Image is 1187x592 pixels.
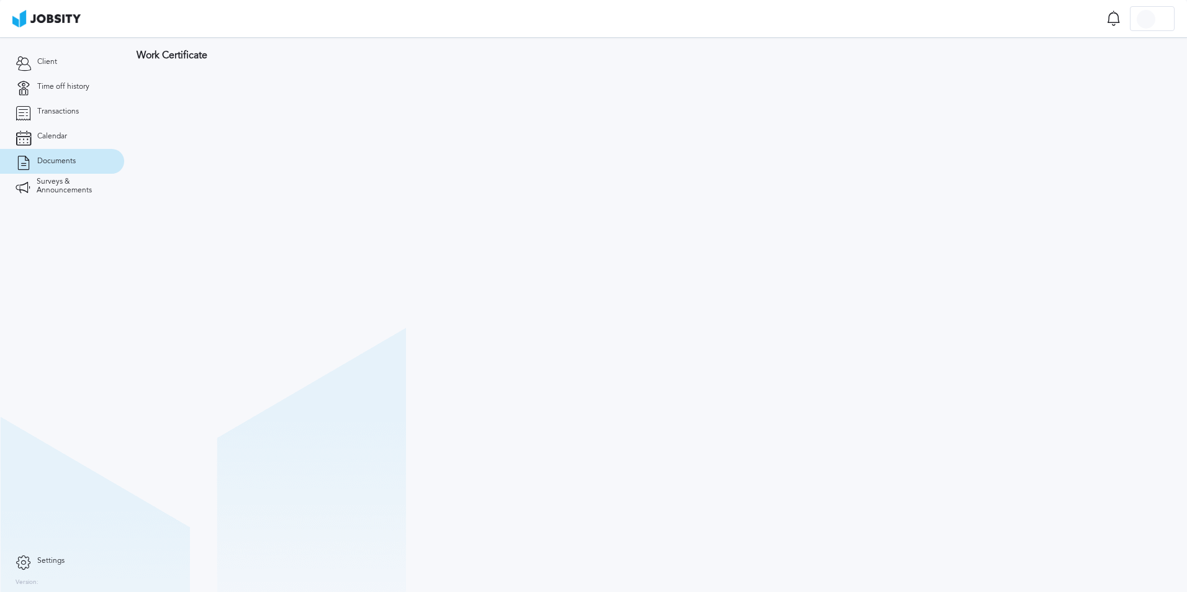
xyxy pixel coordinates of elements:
[37,107,79,116] span: Transactions
[37,157,76,166] span: Documents
[12,10,81,27] img: ab4bad089aa723f57921c736e9817d99.png
[37,58,57,66] span: Client
[37,132,67,141] span: Calendar
[37,83,89,91] span: Time off history
[16,579,38,586] label: Version:
[137,50,1175,61] h3: Work Certificate
[37,557,65,565] span: Settings
[37,177,109,195] span: Surveys & Announcements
